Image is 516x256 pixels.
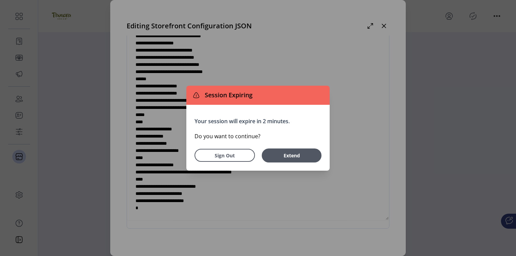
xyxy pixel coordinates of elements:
button: Sign Out [195,149,255,162]
p: Your session will expire in 2 minutes. [195,117,321,125]
span: Sign Out [203,152,246,159]
p: Do you want to continue? [195,132,321,140]
button: Extend [262,148,321,162]
span: Extend [265,152,318,159]
span: Session Expiring [202,90,253,100]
